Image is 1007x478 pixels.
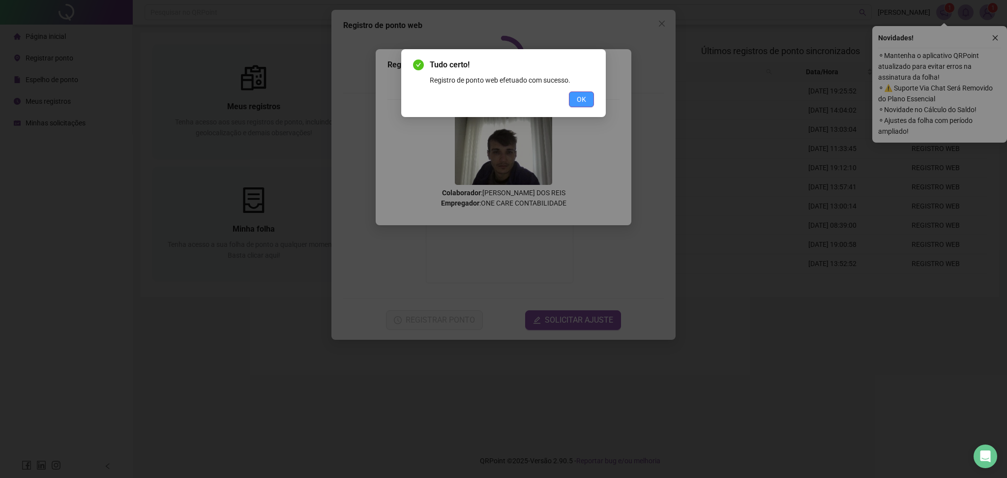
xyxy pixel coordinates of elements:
[413,60,424,70] span: check-circle
[430,75,594,86] div: Registro de ponto web efetuado com sucesso.
[974,445,997,468] div: Open Intercom Messenger
[577,94,586,105] span: OK
[430,59,594,71] span: Tudo certo!
[569,91,594,107] button: OK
